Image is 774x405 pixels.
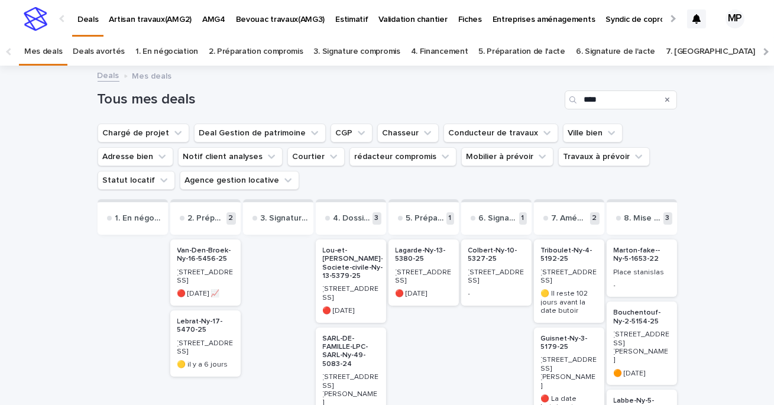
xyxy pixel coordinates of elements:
p: Bouchentouf-Ny-2-5154-25 [614,309,670,326]
p: 🔴 [DATE] [396,290,452,298]
button: Statut locatif [98,171,175,190]
button: CGP [331,124,373,142]
p: SARL-DE-FAMILLE-LPC-SARL-Ny-49-5083-24 [323,335,379,369]
p: 7. Aménagements et travaux [552,213,588,223]
p: Place stanislas [614,268,670,277]
p: 3 [663,212,672,225]
p: 4. Dossier de financement [333,213,370,223]
p: Marton-fake--Ny-5-1653-22 [614,247,670,264]
a: 2. Préparation compromis [209,38,303,66]
a: Triboulet-Ny-4-5192-25[STREET_ADDRESS]🟡 Il reste 102 jours avant la date butoir [534,239,604,323]
a: 1. En négociation [135,38,198,66]
a: Mes deals [24,38,62,66]
a: Bouchentouf-Ny-2-5154-25[STREET_ADDRESS][PERSON_NAME]🟠 [DATE] [607,302,677,385]
p: Triboulet-Ny-4-5192-25 [541,247,597,264]
button: rédacteur compromis [349,147,456,166]
a: 4. Financement [411,38,468,66]
p: [STREET_ADDRESS][PERSON_NAME] [541,356,597,390]
p: 2 [590,212,600,225]
a: 7. [GEOGRAPHIC_DATA] [666,38,755,66]
a: 3. Signature compromis [314,38,400,66]
a: Lagarde-Ny-13-5380-25[STREET_ADDRESS]🔴 [DATE] [388,239,459,306]
img: stacker-logo-s-only.png [24,7,47,31]
p: 🔴 [DATE] [323,307,379,315]
button: Notif client analyses [178,147,283,166]
p: 🟡 Il reste 102 jours avant la date butoir [541,290,597,315]
a: 5. Préparation de l'acte [478,38,565,66]
p: [STREET_ADDRESS] [396,268,452,286]
a: Lebrat-Ny-17-5470-25[STREET_ADDRESS]🟡 il y a 6 jours [170,310,241,377]
button: Courtier [287,147,345,166]
p: Colbert-Ny-10-5327-25 [468,247,524,264]
button: Travaux à prévoir [558,147,650,166]
p: 🔴 [DATE] 📈 [177,290,234,298]
p: Lagarde-Ny-13-5380-25 [396,247,452,264]
a: 6. Signature de l'acte [576,38,655,66]
p: [STREET_ADDRESS] [541,268,597,286]
button: Conducteur de travaux [443,124,558,142]
p: 2 [226,212,236,225]
p: Guisnet-Ny-3-5179-25 [541,335,597,352]
p: 5. Préparation de l'acte notarié [406,213,444,223]
p: - [614,281,670,290]
p: 1 [519,212,527,225]
p: [STREET_ADDRESS][PERSON_NAME] [614,331,670,365]
p: [STREET_ADDRESS] [177,339,234,357]
p: [STREET_ADDRESS] [177,268,234,286]
button: Chargé de projet [98,124,189,142]
button: Chasseur [377,124,439,142]
button: Adresse bien [98,147,173,166]
p: 🟠 [DATE] [614,370,670,378]
a: Colbert-Ny-10-5327-25[STREET_ADDRESS]- [461,239,532,306]
p: Van-Den-Broek-Ny-16-5456-25 [177,247,234,264]
p: 1 [446,212,454,225]
p: 3. Signature compromis [261,213,309,223]
p: [STREET_ADDRESS] [323,285,379,302]
p: [STREET_ADDRESS] [468,268,524,286]
p: 8. Mise en loc et gestion [624,213,661,223]
div: MP [726,9,744,28]
p: Mes deals [132,69,172,82]
button: Mobilier à prévoir [461,147,553,166]
p: 6. Signature de l'acte notarié [479,213,517,223]
a: Van-Den-Broek-Ny-16-5456-25[STREET_ADDRESS]🔴 [DATE] 📈 [170,239,241,306]
h1: Tous mes deals [98,91,560,108]
p: 3 [373,212,381,225]
p: 2. Préparation compromis [188,213,224,223]
p: 🟡 il y a 6 jours [177,361,234,369]
a: Deals avortés [73,38,125,66]
button: Ville bien [563,124,623,142]
button: Agence gestion locative [180,171,299,190]
button: Deal Gestion de patrimoine [194,124,326,142]
a: Deals [98,68,119,82]
p: - [468,290,524,298]
p: 1. En négociation [115,213,163,223]
a: Lou-et-[PERSON_NAME]-Societe-civile-Ny-13-5379-25[STREET_ADDRESS]🔴 [DATE] [316,239,386,323]
p: Lou-et-[PERSON_NAME]-Societe-civile-Ny-13-5379-25 [323,247,384,281]
a: Marton-fake--Ny-5-1653-22Place stanislas- [607,239,677,297]
p: Lebrat-Ny-17-5470-25 [177,317,234,335]
input: Search [565,90,677,109]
